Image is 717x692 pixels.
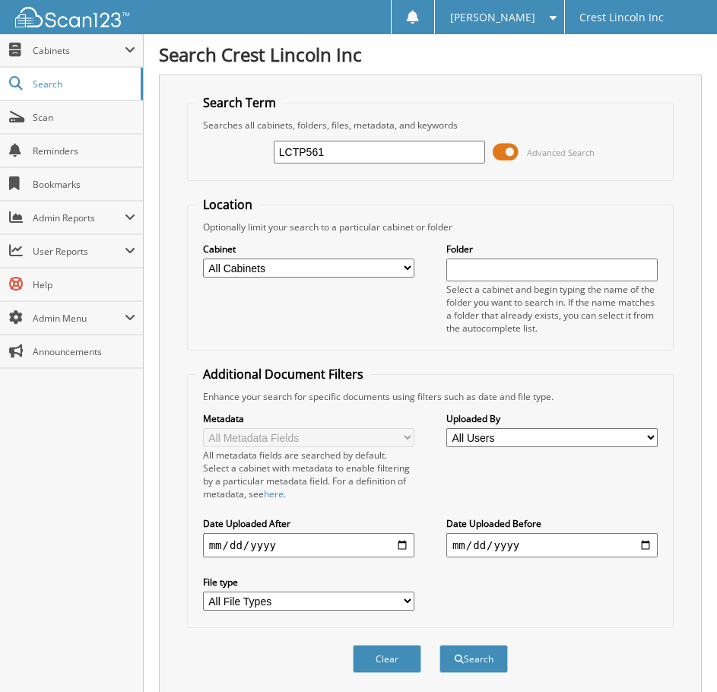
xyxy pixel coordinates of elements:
[203,533,414,557] input: start
[203,517,414,530] label: Date Uploaded After
[446,533,658,557] input: end
[159,42,702,67] h1: Search Crest Lincoln Inc
[203,243,414,256] label: Cabinet
[33,278,135,291] span: Help
[15,7,129,27] img: scan123-logo-white.svg
[33,44,125,57] span: Cabinets
[264,487,284,500] a: here
[33,78,133,90] span: Search
[446,243,658,256] label: Folder
[439,645,508,673] button: Search
[33,345,135,358] span: Announcements
[33,211,125,224] span: Admin Reports
[203,449,414,500] div: All metadata fields are searched by default. Select a cabinet with metadata to enable filtering b...
[446,517,658,530] label: Date Uploaded Before
[527,147,595,158] span: Advanced Search
[446,412,658,425] label: Uploaded By
[195,94,284,111] legend: Search Term
[33,178,135,191] span: Bookmarks
[203,412,414,425] label: Metadata
[203,576,414,589] label: File type
[33,312,125,325] span: Admin Menu
[195,366,371,383] legend: Additional Document Filters
[195,196,260,213] legend: Location
[353,645,421,673] button: Clear
[446,283,658,335] div: Select a cabinet and begin typing the name of the folder you want to search in. If the name match...
[33,111,135,124] span: Scan
[195,119,666,132] div: Searches all cabinets, folders, files, metadata, and keywords
[450,13,535,22] span: [PERSON_NAME]
[195,390,666,403] div: Enhance your search for specific documents using filters such as date and file type.
[579,13,664,22] span: Crest Lincoln Inc
[33,144,135,157] span: Reminders
[195,221,666,233] div: Optionally limit your search to a particular cabinet or folder
[33,245,125,258] span: User Reports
